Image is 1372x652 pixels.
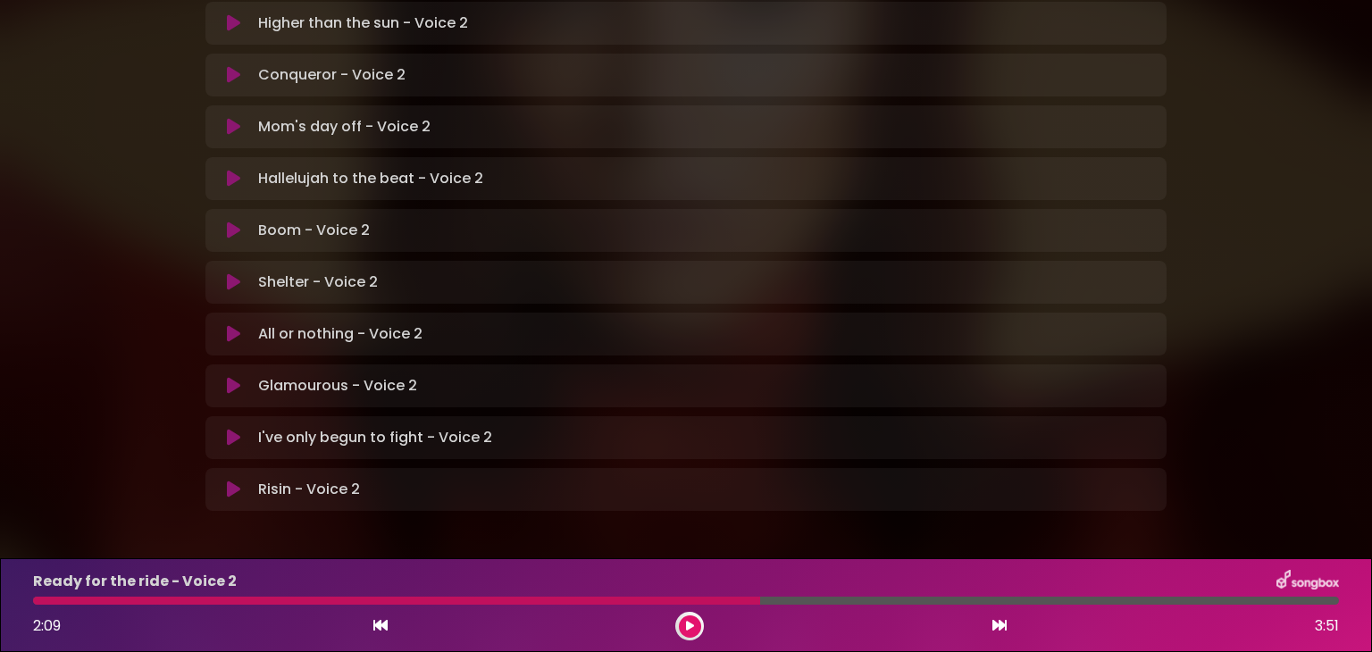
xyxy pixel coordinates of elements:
p: Mom's day off - Voice 2 [258,116,431,138]
p: Glamourous - Voice 2 [258,375,417,397]
p: All or nothing - Voice 2 [258,323,422,345]
img: songbox-logo-white.png [1276,570,1339,593]
p: Boom - Voice 2 [258,220,370,241]
p: Ready for the ride - Voice 2 [33,571,237,592]
p: Risin - Voice 2 [258,479,360,500]
p: Conqueror - Voice 2 [258,64,406,86]
p: Hallelujah to the beat - Voice 2 [258,168,483,189]
p: I've only begun to fight - Voice 2 [258,427,492,448]
p: Shelter - Voice 2 [258,272,378,293]
p: Higher than the sun - Voice 2 [258,13,468,34]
